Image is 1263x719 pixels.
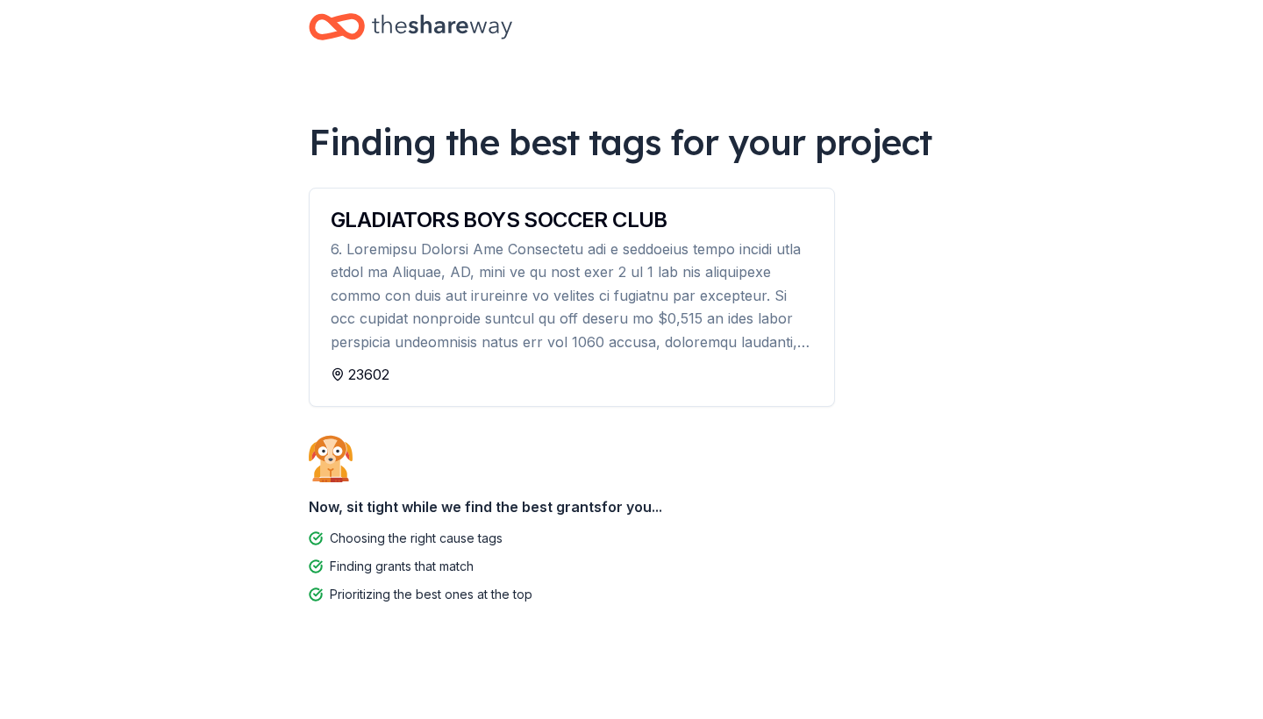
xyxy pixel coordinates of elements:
div: Finding grants that match [330,556,474,577]
div: 6. Loremipsu Dolorsi Ame Consectetu adi e seddoeius tempo incidi utla etdol ma Aliquae, AD, mini ... [331,238,813,353]
div: 23602 [331,364,813,385]
div: Finding the best tags for your project [309,117,954,167]
div: Prioritizing the best ones at the top [330,584,532,605]
div: Choosing the right cause tags [330,528,503,549]
div: Now, sit tight while we find the best grants for you... [309,489,954,524]
img: Dog waiting patiently [309,435,353,482]
div: GLADIATORS BOYS SOCCER CLUB [331,210,813,231]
